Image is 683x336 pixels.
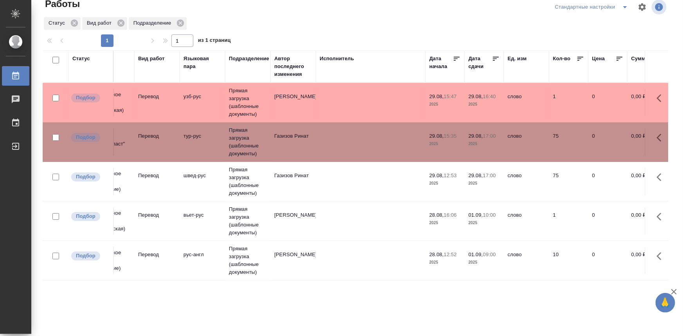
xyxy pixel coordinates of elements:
[469,259,500,266] p: 2025
[483,252,496,257] p: 09:00
[180,207,225,235] td: вьет-рус
[659,295,672,311] span: 🙏
[627,207,667,235] td: 0,00 ₽
[469,93,483,99] p: 29.08,
[553,55,571,63] div: Кол-во
[504,89,549,116] td: слово
[652,89,671,108] button: Здесь прячутся важные кнопки
[549,168,588,195] td: 75
[469,252,483,257] p: 01.09,
[225,83,270,122] td: Прямая загрузка (шаблонные документы)
[549,207,588,235] td: 1
[504,207,549,235] td: слово
[225,241,270,280] td: Прямая загрузка (шаблонные документы)
[180,247,225,274] td: рус-англ
[180,168,225,195] td: швед-рус
[82,17,127,30] div: Вид работ
[656,293,675,313] button: 🙏
[627,247,667,274] td: 0,00 ₽
[429,172,444,178] p: 29.08,
[138,172,176,180] p: Перевод
[429,140,461,148] p: 2025
[270,89,316,116] td: [PERSON_NAME]
[229,55,269,63] div: Подразделение
[553,1,633,13] div: split button
[627,168,667,195] td: 0,00 ₽
[49,19,68,27] p: Статус
[469,140,500,148] p: 2025
[444,212,457,218] p: 16:06
[138,132,176,140] p: Перевод
[429,101,461,108] p: 2025
[429,259,461,266] p: 2025
[469,133,483,139] p: 29.08,
[44,17,81,30] div: Статус
[483,212,496,218] p: 10:00
[76,94,96,102] p: Подбор
[504,168,549,195] td: слово
[588,89,627,116] td: 0
[549,128,588,156] td: 75
[444,172,457,178] p: 12:53
[429,252,444,257] p: 28.08,
[483,133,496,139] p: 17:00
[469,101,500,108] p: 2025
[180,128,225,156] td: тур-рус
[469,55,492,70] div: Дата сдачи
[429,212,444,218] p: 28.08,
[469,180,500,187] p: 2025
[133,19,174,27] p: Подразделение
[429,93,444,99] p: 29.08,
[504,128,549,156] td: слово
[429,133,444,139] p: 29.08,
[429,55,453,70] div: Дата начала
[429,180,461,187] p: 2025
[469,212,483,218] p: 01.09,
[138,251,176,259] p: Перевод
[549,247,588,274] td: 10
[138,93,176,101] p: Перевод
[138,211,176,219] p: Перевод
[504,247,549,274] td: слово
[70,93,109,103] div: Можно подбирать исполнителей
[483,172,496,178] p: 17:00
[76,252,96,260] p: Подбор
[588,168,627,195] td: 0
[225,122,270,162] td: Прямая загрузка (шаблонные документы)
[631,55,648,63] div: Сумма
[483,93,496,99] p: 16:40
[129,17,187,30] div: Подразделение
[76,173,96,181] p: Подбор
[198,36,231,47] span: из 1 страниц
[549,89,588,116] td: 1
[627,89,667,116] td: 0,00 ₽
[270,168,316,195] td: Газизов Ринат
[70,172,109,182] div: Можно подбирать исполнителей
[274,55,312,78] div: Автор последнего изменения
[652,247,671,266] button: Здесь прячутся важные кнопки
[72,55,90,63] div: Статус
[652,168,671,187] button: Здесь прячутся важные кнопки
[429,219,461,227] p: 2025
[76,212,96,220] p: Подбор
[588,207,627,235] td: 0
[469,219,500,227] p: 2025
[70,211,109,222] div: Можно подбирать исполнителей
[627,128,667,156] td: 0,00 ₽
[592,55,605,63] div: Цена
[508,55,527,63] div: Ед. изм
[652,207,671,226] button: Здесь прячутся важные кнопки
[652,128,671,147] button: Здесь прячутся важные кнопки
[87,19,114,27] p: Вид работ
[225,201,270,241] td: Прямая загрузка (шаблонные документы)
[444,93,457,99] p: 15:47
[180,89,225,116] td: узб-рус
[76,133,96,141] p: Подбор
[444,252,457,257] p: 12:52
[70,132,109,143] div: Можно подбирать исполнителей
[444,133,457,139] p: 15:35
[588,247,627,274] td: 0
[588,128,627,156] td: 0
[184,55,221,70] div: Языковая пара
[469,172,483,178] p: 29.08,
